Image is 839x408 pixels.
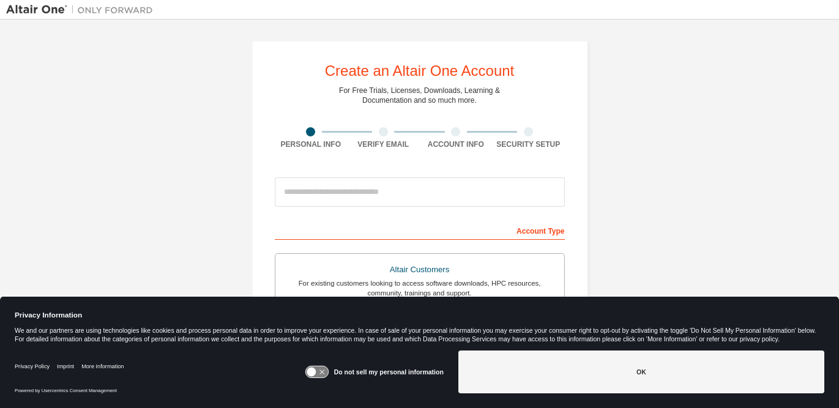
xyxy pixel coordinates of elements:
[283,261,557,278] div: Altair Customers
[325,64,515,78] div: Create an Altair One Account
[6,4,159,16] img: Altair One
[347,139,420,149] div: Verify Email
[275,220,565,240] div: Account Type
[420,139,493,149] div: Account Info
[492,139,565,149] div: Security Setup
[339,86,500,105] div: For Free Trials, Licenses, Downloads, Learning & Documentation and so much more.
[283,278,557,298] div: For existing customers looking to access software downloads, HPC resources, community, trainings ...
[275,139,348,149] div: Personal Info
